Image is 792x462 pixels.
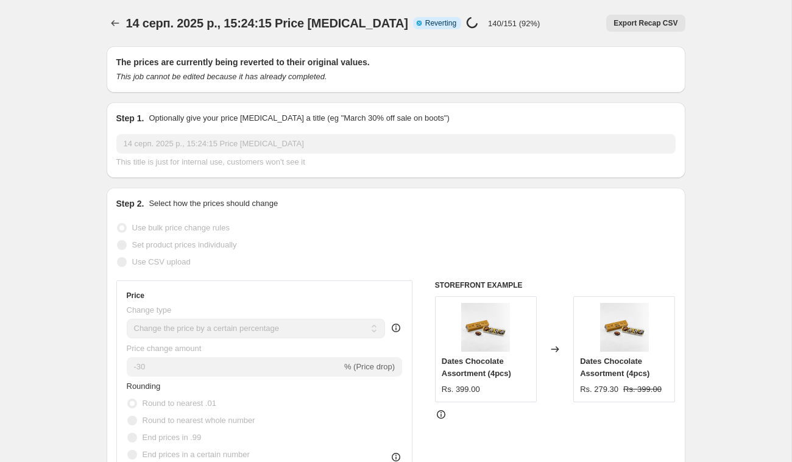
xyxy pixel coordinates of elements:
[126,16,408,30] span: 14 серп. 2025 р., 15:24:15 Price [MEDICAL_DATA]
[116,157,305,166] span: This title is just for internal use, customers won't see it
[580,383,618,396] div: Rs. 279.30
[149,197,278,210] p: Select how the prices should change
[132,240,237,249] span: Set product prices individually
[107,15,124,32] button: Price change jobs
[116,112,144,124] h2: Step 1.
[488,19,540,28] p: 140/151 (92%)
[600,303,649,352] img: DatesChococoated_80x.jpg
[116,56,676,68] h2: The prices are currently being reverted to their original values.
[143,450,250,459] span: End prices in a certain number
[442,383,480,396] div: Rs. 399.00
[435,280,676,290] h6: STOREFRONT EXAMPLE
[613,18,677,28] span: Export Recap CSV
[127,291,144,300] h3: Price
[127,305,172,315] span: Change type
[132,223,230,232] span: Use bulk price change rules
[143,433,202,442] span: End prices in .99
[390,322,402,334] div: help
[344,362,395,371] span: % (Price drop)
[116,197,144,210] h2: Step 2.
[127,357,342,377] input: -15
[461,303,510,352] img: DatesChococoated_80x.jpg
[127,344,202,353] span: Price change amount
[580,357,649,378] span: Dates Chocolate Assortment (4pcs)
[132,257,191,266] span: Use CSV upload
[127,382,161,391] span: Rounding
[623,383,662,396] strike: Rs. 399.00
[149,112,449,124] p: Optionally give your price [MEDICAL_DATA] a title (eg "March 30% off sale on boots")
[143,416,255,425] span: Round to nearest whole number
[606,15,685,32] button: Export Recap CSV
[143,399,216,408] span: Round to nearest .01
[116,72,327,81] i: This job cannot be edited because it has already completed.
[116,134,676,154] input: 30% off holiday sale
[442,357,511,378] span: Dates Chocolate Assortment (4pcs)
[425,18,456,28] span: Reverting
